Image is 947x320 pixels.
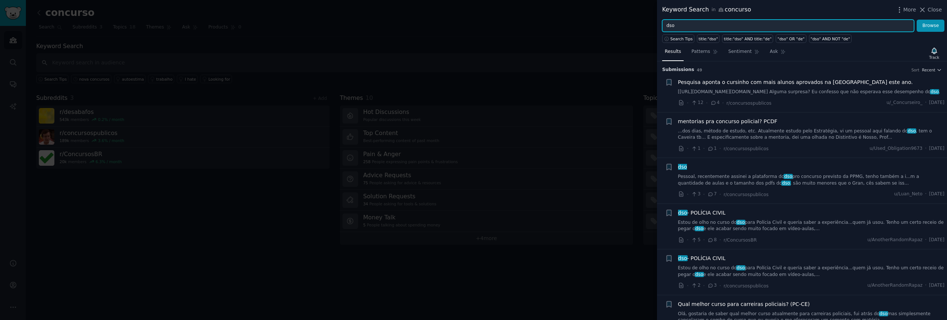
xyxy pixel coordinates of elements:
[678,265,945,278] a: Estou de olho no curso dodsopara Polícia Civil e queria saber a experiência...quem já usou. Tenho...
[919,6,942,14] button: Close
[911,67,920,73] div: Sort
[727,101,772,106] span: r/concursospublicos
[691,191,700,198] span: 3
[707,145,717,152] span: 1
[870,145,923,152] span: u/Used_Obligation9673
[719,191,721,198] span: ·
[678,78,913,86] a: Pesquisa aponta o cursinho com mais alunos aprovados na [GEOGRAPHIC_DATA] este ano.
[711,7,715,13] span: in
[670,36,693,41] span: Search Tips
[767,46,788,61] a: Ask
[929,145,944,152] span: [DATE]
[896,6,916,14] button: More
[665,48,681,55] span: Results
[770,48,778,55] span: Ask
[691,237,700,243] span: 5
[783,174,793,179] span: dso
[707,237,717,243] span: 8
[724,283,769,289] span: r/concursospublicos
[894,191,923,198] span: u/Luan_Neto
[703,236,705,244] span: ·
[724,192,769,197] span: r/concursospublicos
[930,89,939,94] span: dso
[662,46,684,61] a: Results
[781,181,791,186] span: dso
[719,282,721,290] span: ·
[867,237,923,243] span: u/AnotherRandomRapaz
[719,145,721,152] span: ·
[677,210,688,216] span: dso
[928,6,942,14] span: Close
[691,48,710,55] span: Patterns
[703,145,705,152] span: ·
[662,5,751,14] div: Keyword Search concurso
[907,128,916,134] span: dso
[929,55,939,60] div: Track
[925,237,927,243] span: ·
[662,67,694,73] span: Submission s
[722,34,773,43] a: title:"dso" AND title:"de"
[707,282,717,289] span: 3
[677,255,688,261] span: dso
[678,255,726,262] a: dso- POLÍCIA CIVIL
[687,145,688,152] span: ·
[662,34,694,43] button: Search Tips
[724,238,757,243] span: r/ConcursosBR
[697,68,702,72] span: 49
[810,36,850,41] div: "dso" AND NOT "de"
[925,191,927,198] span: ·
[809,34,852,43] a: "dso" AND NOT "de"
[929,100,944,106] span: [DATE]
[691,282,700,289] span: 2
[691,145,700,152] span: 1
[703,191,705,198] span: ·
[929,191,944,198] span: [DATE]
[678,219,945,232] a: Estou de olho no curso dodsopara Polícia Civil e queria saber a experiência...quem já usou. Tenho...
[695,272,704,277] span: dso
[778,36,805,41] div: "dso" OR "de"
[678,174,945,186] a: Pessoal, recentemente assinei a plataforma dodsopro concurso previsto da PPMG, tenho também a i.....
[917,20,944,32] button: Browse
[678,300,810,308] a: Qual melhor curso para carreiras policiais? (PC-CE)
[922,67,935,73] span: Recent
[925,145,927,152] span: ·
[728,48,752,55] span: Sentiment
[687,282,688,290] span: ·
[922,67,942,73] button: Recent
[927,46,942,61] button: Track
[736,220,745,225] span: dso
[678,255,726,262] span: - POLÍCIA CIVIL
[776,34,806,43] a: "dso" OR "de"
[687,191,688,198] span: ·
[687,99,688,107] span: ·
[879,311,888,316] span: dso
[925,100,927,106] span: ·
[726,46,762,61] a: Sentiment
[687,236,688,244] span: ·
[929,282,944,289] span: [DATE]
[722,99,724,107] span: ·
[903,6,916,14] span: More
[678,163,687,171] a: dso
[929,237,944,243] span: [DATE]
[678,209,726,217] a: dso- POLÍCIA CIVIL
[678,209,726,217] span: - POLÍCIA CIVIL
[736,265,745,270] span: dso
[724,146,769,151] span: r/concursospublicos
[699,36,718,41] div: title:"dso"
[678,118,778,125] a: mentorias pra concurso policial? PCDF
[706,99,708,107] span: ·
[710,100,719,106] span: 4
[719,236,721,244] span: ·
[707,191,717,198] span: 7
[867,282,923,289] span: u/AnotherRandomRapaz
[695,226,704,231] span: dso
[887,100,923,106] span: u/_Concurseiro_
[697,34,719,43] a: title:"dso"
[925,282,927,289] span: ·
[678,128,945,141] a: ...dos dias, método de estudo, etc. Atualmente estudo pelo Estratégia, vi um pessoal aqui falando...
[689,46,720,61] a: Patterns
[724,36,772,41] div: title:"dso" AND title:"de"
